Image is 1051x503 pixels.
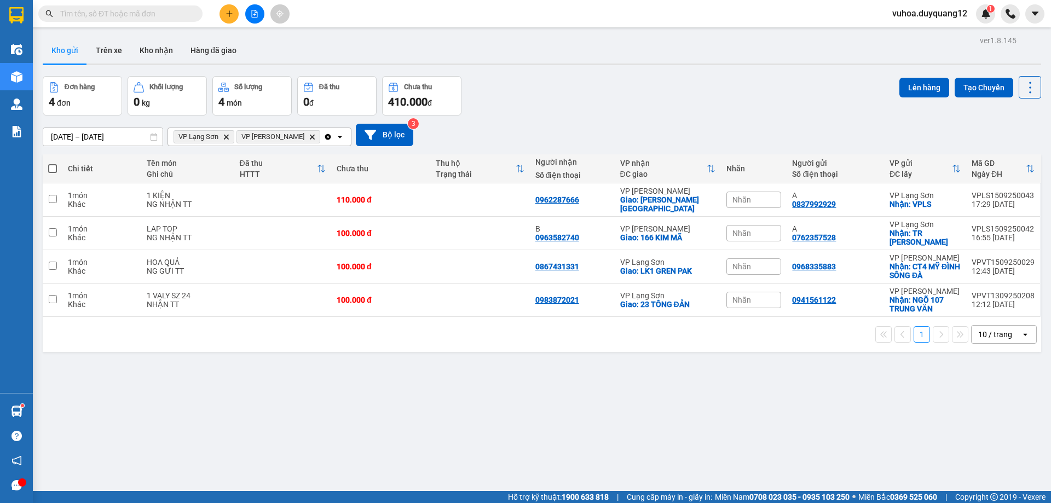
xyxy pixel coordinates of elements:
div: Số lượng [234,83,262,91]
th: Toggle SortBy [615,154,721,183]
button: aim [270,4,290,24]
span: 1 [989,5,992,13]
div: VPLS1509250042 [972,224,1035,233]
div: Thu hộ [436,159,515,167]
div: 1 món [68,191,135,200]
span: | [945,491,947,503]
div: 100.000 đ [337,262,425,271]
th: Toggle SortBy [884,154,966,183]
div: 0963582740 [535,233,579,242]
div: Khác [68,200,135,209]
div: Chưa thu [404,83,432,91]
div: Khối lượng [149,83,183,91]
div: 1 VALY SZ 24 [147,291,229,300]
div: 12:43 [DATE] [972,267,1035,275]
button: Đã thu0đ [297,76,377,115]
div: Mã GD [972,159,1026,167]
div: VP [PERSON_NAME] [890,253,961,262]
div: VP Lạng Sơn [620,258,716,267]
span: món [227,99,242,107]
div: Ghi chú [147,170,229,178]
span: Nhãn [732,229,751,238]
button: Chưa thu410.000đ [382,76,461,115]
div: LAP TOP [147,224,229,233]
img: icon-new-feature [981,9,991,19]
sup: 1 [987,5,995,13]
span: plus [226,10,233,18]
div: Nhận: NGÕ 107 TRUNG VĂN [890,296,961,313]
div: Khác [68,233,135,242]
div: A [792,191,878,200]
div: Tên món [147,159,229,167]
img: warehouse-icon [11,71,22,83]
button: Hàng đã giao [182,37,245,63]
svg: Delete [309,134,315,140]
sup: 1 [21,404,24,407]
img: warehouse-icon [11,44,22,55]
div: Giao: 166 KIM MÃ [620,233,716,242]
div: VP Lạng Sơn [890,191,961,200]
span: Cung cấp máy in - giấy in: [627,491,712,503]
span: notification [11,455,22,466]
span: 4 [218,95,224,108]
div: Chi tiết [68,164,135,173]
button: Khối lượng0kg [128,76,207,115]
span: VP Minh Khai [241,132,304,141]
span: aim [276,10,284,18]
div: Nhận: TR CHU VĂN AN [890,229,961,246]
span: Hỗ trợ kỹ thuật: [508,491,609,503]
strong: 1900 633 818 [562,493,609,501]
div: VP Lạng Sơn [620,291,716,300]
span: VP Lạng Sơn, close by backspace [174,130,234,143]
div: Giao: HỒNG TIẾN LONG BIÊN [620,195,716,213]
div: NG NHẬN TT [147,200,229,209]
div: VP nhận [620,159,707,167]
div: VPVT1309250208 [972,291,1035,300]
strong: 0708 023 035 - 0935 103 250 [749,493,850,501]
img: warehouse-icon [11,406,22,417]
span: Nhãn [732,262,751,271]
div: 17:29 [DATE] [972,200,1035,209]
button: Lên hàng [899,78,949,97]
div: ver 1.8.145 [980,34,1017,47]
div: ĐC lấy [890,170,952,178]
button: Tạo Chuyến [955,78,1013,97]
span: ⚪️ [852,495,856,499]
span: | [617,491,619,503]
div: Nhận: CT4 MỸ ĐÌNH SÔNG ĐÀ [890,262,961,280]
div: ĐC giao [620,170,707,178]
div: 12:12 [DATE] [972,300,1035,309]
img: phone-icon [1006,9,1015,19]
input: Select a date range. [43,128,163,146]
div: NG NHẬN TT [147,233,229,242]
div: Chưa thu [337,164,425,173]
div: 0867431331 [535,262,579,271]
div: VPLS1509250043 [972,191,1035,200]
svg: Delete [223,134,229,140]
div: NG GỬI TT [147,267,229,275]
div: VP [PERSON_NAME] [620,224,716,233]
button: caret-down [1025,4,1044,24]
div: Khác [68,300,135,309]
strong: 0369 525 060 [890,493,937,501]
span: Miền Nam [715,491,850,503]
svg: open [336,132,344,141]
input: Selected VP Lạng Sơn, VP Minh Khai. [322,131,324,142]
div: 0837992929 [792,200,836,209]
div: 110.000 đ [337,195,425,204]
button: 1 [914,326,930,343]
div: 0762357528 [792,233,836,242]
div: Khác [68,267,135,275]
button: Kho nhận [131,37,182,63]
svg: Clear all [324,132,332,141]
div: 100.000 đ [337,229,425,238]
span: caret-down [1030,9,1040,19]
div: Trạng thái [436,170,515,178]
button: file-add [245,4,264,24]
div: Đã thu [319,83,339,91]
div: VP [PERSON_NAME] [890,287,961,296]
img: solution-icon [11,126,22,137]
div: 0941561122 [792,296,836,304]
div: 1 món [68,291,135,300]
div: 1 món [68,258,135,267]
